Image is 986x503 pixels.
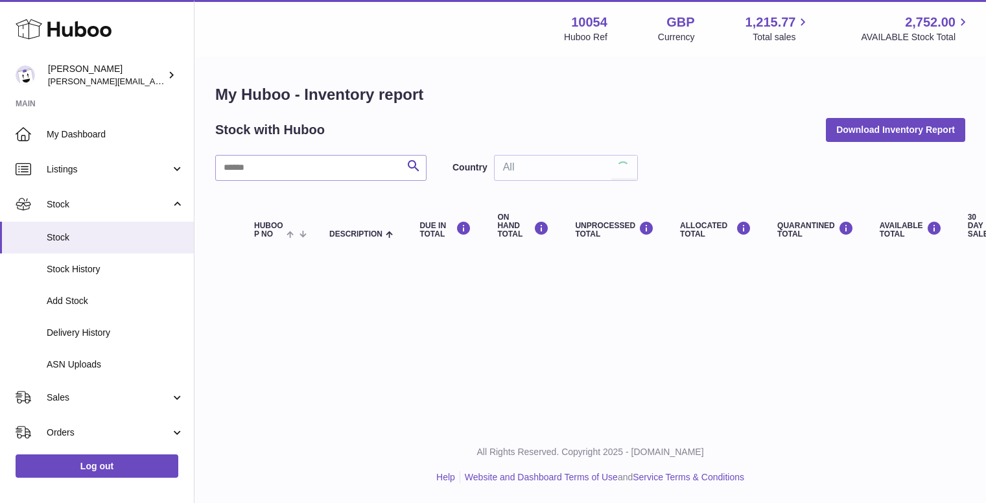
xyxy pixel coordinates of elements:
span: Delivery History [47,327,184,339]
div: AVAILABLE Total [880,221,942,239]
strong: 10054 [571,14,607,31]
div: ALLOCATED Total [680,221,751,239]
span: Stock [47,198,170,211]
span: Stock History [47,263,184,275]
span: My Dashboard [47,128,184,141]
div: Currency [658,31,695,43]
span: Listings [47,163,170,176]
a: Website and Dashboard Terms of Use [465,472,618,482]
a: Log out [16,454,178,478]
span: Description [329,230,382,239]
span: ASN Uploads [47,358,184,371]
h1: My Huboo - Inventory report [215,84,965,105]
div: DUE IN TOTAL [419,221,471,239]
a: 2,752.00 AVAILABLE Stock Total [861,14,970,43]
a: Service Terms & Conditions [633,472,744,482]
span: Orders [47,427,170,439]
div: Huboo Ref [564,31,607,43]
span: [PERSON_NAME][EMAIL_ADDRESS][DOMAIN_NAME] [48,76,260,86]
strong: GBP [666,14,694,31]
button: Download Inventory Report [826,118,965,141]
span: Total sales [753,31,810,43]
label: Country [452,161,487,174]
span: Stock [47,231,184,244]
a: 1,215.77 Total sales [745,14,811,43]
span: Sales [47,392,170,404]
div: QUARANTINED Total [777,221,854,239]
span: Add Stock [47,295,184,307]
span: 1,215.77 [745,14,796,31]
span: Huboo P no [254,222,283,239]
span: AVAILABLE Stock Total [861,31,970,43]
div: UNPROCESSED Total [575,221,654,239]
img: luz@capsuline.com [16,65,35,85]
div: [PERSON_NAME] [48,63,165,88]
div: ON HAND Total [497,213,549,239]
span: 2,752.00 [905,14,956,31]
a: Help [436,472,455,482]
li: and [460,471,744,484]
h2: Stock with Huboo [215,121,325,139]
p: All Rights Reserved. Copyright 2025 - [DOMAIN_NAME] [205,446,976,458]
